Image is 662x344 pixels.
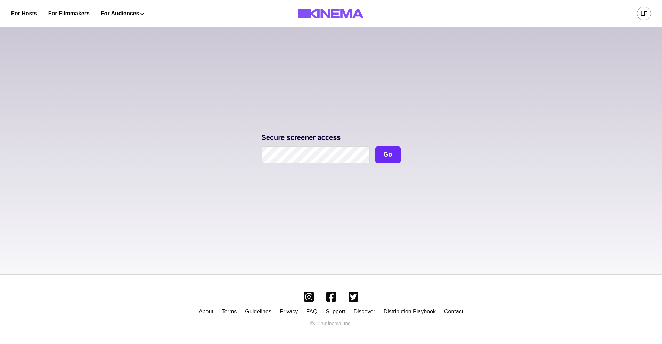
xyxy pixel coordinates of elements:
[384,309,436,314] a: Distribution Playbook
[11,9,37,18] a: For Hosts
[375,146,401,163] button: Go
[48,9,90,18] a: For Filmmakers
[444,309,463,314] a: Contact
[101,9,144,18] button: For Audiences
[310,320,352,327] p: © 2025 Kinema, Inc.
[280,309,298,314] a: Privacy
[199,309,213,314] a: About
[245,309,271,314] a: Guidelines
[262,134,401,141] p: Secure screener access
[641,10,647,18] div: LF
[306,309,317,314] a: FAQ
[222,309,237,314] a: Terms
[353,309,375,314] a: Discover
[326,309,345,314] a: Support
